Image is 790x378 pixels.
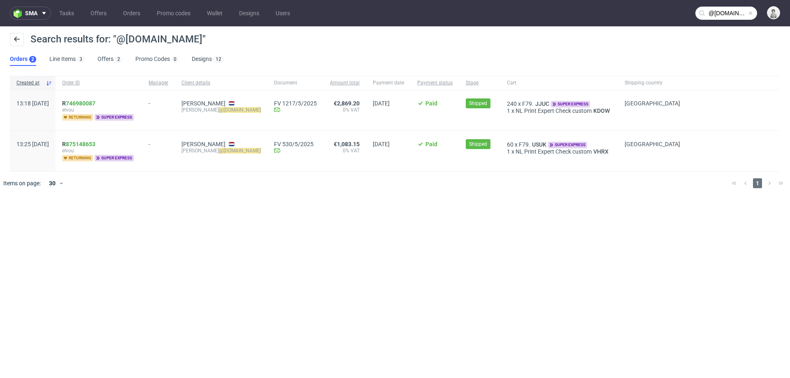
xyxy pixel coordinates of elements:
a: FV 1217/5/2025 [274,100,317,107]
a: USUK [530,141,548,148]
a: FV 530/5/2025 [274,141,317,147]
div: x [507,148,611,155]
a: Designs [234,7,264,20]
span: Order ID [62,79,135,86]
div: [PERSON_NAME] [181,147,261,154]
span: super express [548,142,587,148]
span: [DATE] [373,100,390,107]
div: [PERSON_NAME] [181,107,261,113]
img: logo [14,9,25,18]
div: - [149,138,168,147]
span: Items on page: [3,179,41,187]
span: Paid [425,100,437,107]
div: 0 [174,56,177,62]
span: NL Print Expert Check custom [516,148,592,155]
a: Offers2 [98,53,122,66]
a: Designs12 [192,53,223,66]
span: Shipping country [625,79,680,86]
span: R [62,141,95,147]
a: 875148653 [66,141,95,147]
span: 1 [753,178,762,188]
a: JJUC [534,100,551,107]
span: Payment date [373,79,404,86]
span: NL Print Expert Check custom [516,107,592,114]
div: - [149,97,168,107]
span: Payment status [417,79,453,86]
mark: @[DOMAIN_NAME] [219,107,261,113]
span: [DATE] [373,141,390,147]
div: x [507,107,611,114]
a: 746980087 [66,100,95,107]
span: Paid [425,141,437,147]
span: elvou [62,147,135,154]
span: 13:25 [DATE] [16,141,49,147]
a: [PERSON_NAME] [181,141,225,147]
span: €1,083.15 [334,141,360,147]
span: Shipped [469,100,487,107]
span: Created at [16,79,42,86]
div: x [507,141,611,148]
a: Line Items3 [49,53,84,66]
a: Users [271,7,295,20]
a: R746980087 [62,100,97,107]
div: 30 [44,177,59,189]
span: returning [62,114,93,121]
span: elvou [62,107,135,113]
a: Orders [118,7,145,20]
a: Wallet [202,7,228,20]
a: R875148653 [62,141,97,147]
span: Document [274,79,317,86]
span: super express [551,101,590,107]
span: [GEOGRAPHIC_DATA] [625,141,680,147]
a: [PERSON_NAME] [181,100,225,107]
button: sma [10,7,51,20]
span: 0% VAT [330,147,360,154]
span: 13:18 [DATE] [16,100,49,107]
span: super express [95,114,134,121]
span: 60 [507,141,513,148]
a: KDOW [592,107,611,114]
span: Stage [466,79,494,86]
span: Cart [507,79,611,86]
img: Dudek Mariola [768,7,779,19]
a: Promo codes [152,7,195,20]
span: Shipped [469,140,487,148]
div: 2 [117,56,120,62]
div: x [507,100,611,107]
span: 240 [507,100,517,107]
span: Manager [149,79,168,86]
span: Search results for: "@[DOMAIN_NAME]" [30,33,206,45]
div: 3 [79,56,82,62]
div: 2 [31,56,34,62]
span: Client details [181,79,261,86]
span: sma [25,10,37,16]
span: R [62,100,95,107]
span: Amount total [330,79,360,86]
a: Offers [86,7,112,20]
span: 1 [507,107,510,114]
a: Orders2 [10,53,36,66]
span: [GEOGRAPHIC_DATA] [625,100,680,107]
a: Promo Codes0 [135,53,179,66]
span: returning [62,155,93,161]
span: super express [95,155,134,161]
span: 0% VAT [330,107,360,113]
a: Tasks [54,7,79,20]
span: F79. [522,100,534,107]
div: 12 [216,56,221,62]
span: €2,869.20 [334,100,360,107]
span: 1 [507,148,510,155]
a: VHRX [592,148,610,155]
span: F79. [519,141,530,148]
mark: @[DOMAIN_NAME] [219,148,261,154]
